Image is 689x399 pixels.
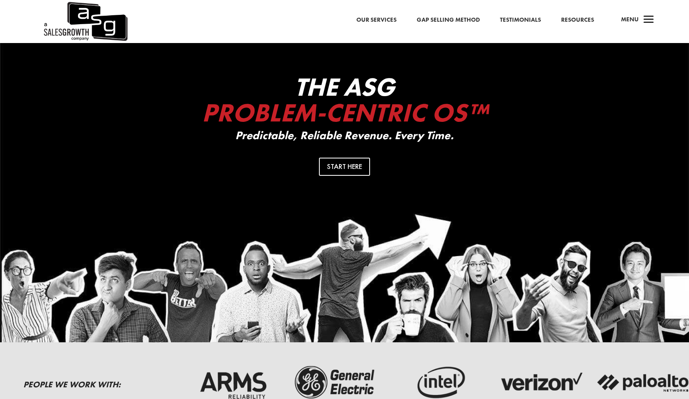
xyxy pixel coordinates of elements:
p: Predictable, Reliable Revenue. Every Time. [184,130,506,142]
span: a [641,12,657,28]
h2: The ASG [184,74,506,130]
a: Gap Selling Method [417,15,480,25]
a: Start Here [319,158,370,176]
a: Testimonials [500,15,541,25]
span: Problem-Centric OS™ [202,96,487,129]
span: Menu [621,15,639,23]
a: Resources [561,15,594,25]
a: Our Services [356,15,397,25]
